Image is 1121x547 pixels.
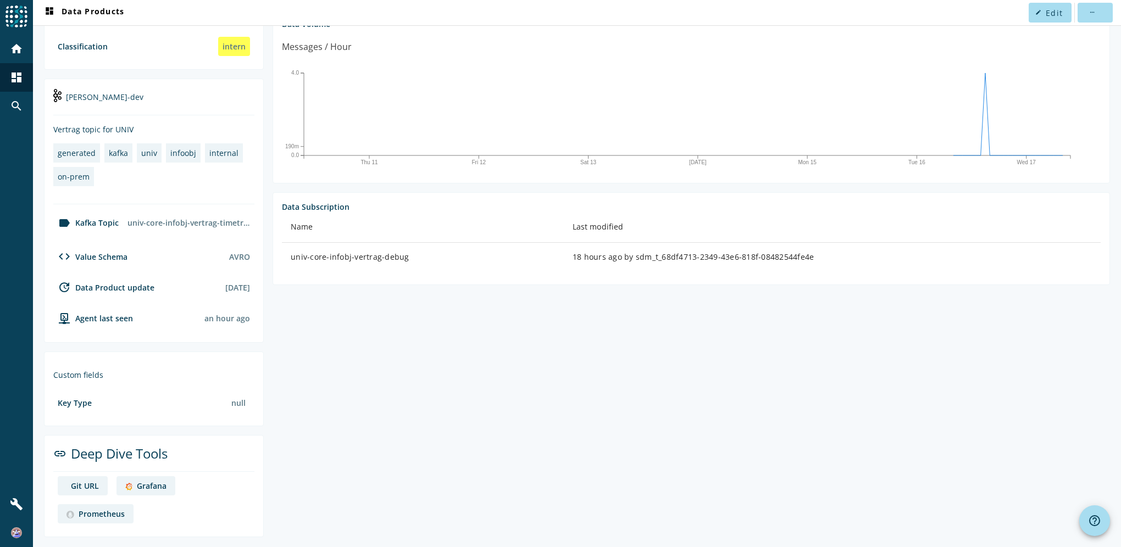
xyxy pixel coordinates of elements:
[227,393,250,412] div: null
[10,498,23,511] mat-icon: build
[1017,159,1036,165] text: Wed 17
[125,483,132,490] img: deep dive image
[5,5,27,27] img: spoud-logo.svg
[580,159,596,165] text: Sat 13
[360,159,378,165] text: Thu 11
[58,171,90,182] div: on-prem
[11,527,22,538] img: 798d10c5a9f2a3eb89799e06e38493cd
[141,148,157,158] div: univ
[53,444,254,472] div: Deep Dive Tools
[170,148,196,158] div: infoobj
[798,159,817,165] text: Mon 15
[58,250,71,263] mat-icon: code
[66,511,74,518] img: deep dive image
[225,282,250,293] div: [DATE]
[58,281,71,294] mat-icon: update
[53,216,119,230] div: Kafka Topic
[58,476,108,495] a: deep dive imageGit URL
[58,398,92,408] div: Key Type
[116,476,175,495] a: deep dive imageGrafana
[1035,9,1041,15] mat-icon: edit
[291,252,555,263] div: univ-core-infobj-vertrag-debug
[209,148,238,158] div: internal
[10,42,23,55] mat-icon: home
[58,41,108,52] div: Classification
[204,313,250,323] div: Agents typically reports every 15min to 1h
[471,159,486,165] text: Fri 12
[10,99,23,113] mat-icon: search
[291,152,299,158] text: 0.0
[564,243,1101,271] td: 18 hours ago by sdm_t_68df4713-2349-43e6-818f-08482544fe4e
[58,216,71,230] mat-icon: label
[908,159,925,165] text: Tue 16
[53,124,254,135] div: Vertrag topic for UNIV
[282,212,564,243] th: Name
[53,88,254,115] div: [PERSON_NAME]-dev
[53,281,154,294] div: Data Product update
[285,143,299,149] text: 190m
[1029,3,1072,23] button: Edit
[79,509,125,519] div: Prometheus
[291,70,299,76] text: 4.0
[123,213,254,232] div: univ-core-infobj-vertrag-timetravel
[1088,514,1101,527] mat-icon: help_outline
[71,481,99,491] div: Git URL
[564,212,1101,243] th: Last modified
[43,6,56,19] mat-icon: dashboard
[282,40,352,54] div: Messages / Hour
[58,148,96,158] div: generated
[218,37,250,56] div: intern
[53,311,133,325] div: agent-env-test
[109,148,128,158] div: kafka
[137,481,167,491] div: Grafana
[53,250,127,263] div: Value Schema
[689,159,707,165] text: [DATE]
[10,71,23,84] mat-icon: dashboard
[53,89,62,102] img: kafka-dev
[282,202,1101,212] div: Data Subscription
[53,447,66,460] mat-icon: link
[58,504,134,523] a: deep dive imagePrometheus
[43,6,124,19] span: Data Products
[53,370,254,380] div: Custom fields
[229,252,250,262] div: AVRO
[1046,8,1063,18] span: Edit
[38,3,129,23] button: Data Products
[1089,9,1095,15] mat-icon: more_horiz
